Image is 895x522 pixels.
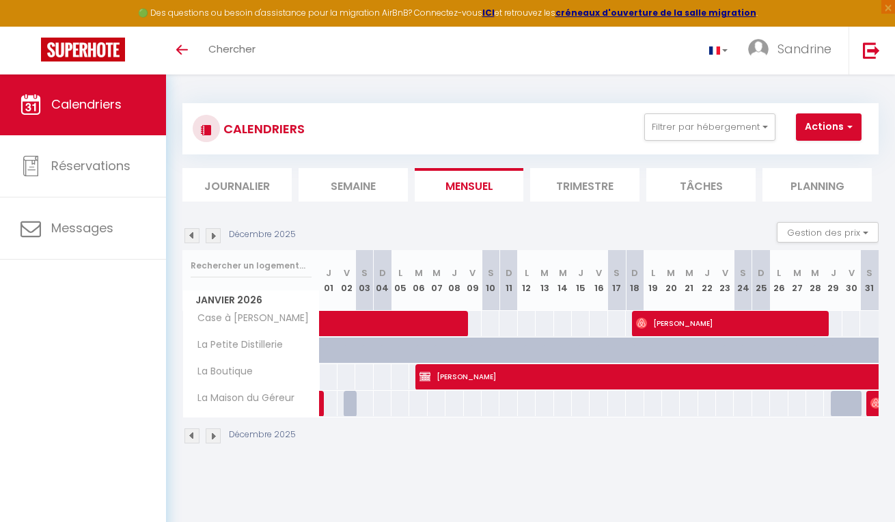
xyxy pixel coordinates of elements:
[338,250,355,311] th: 02
[185,338,286,353] span: La Petite Distillerie
[540,266,549,279] abbr: M
[740,266,746,279] abbr: S
[320,250,338,311] th: 01
[866,266,872,279] abbr: S
[698,250,716,311] th: 22
[445,250,463,311] th: 08
[415,266,423,279] abbr: M
[355,250,373,311] th: 03
[51,96,122,113] span: Calendriers
[777,222,879,243] button: Gestion des prix
[536,250,553,311] th: 13
[596,266,602,279] abbr: V
[299,168,408,202] li: Semaine
[806,250,824,311] th: 28
[41,38,125,61] img: Super Booking
[572,250,590,311] th: 15
[849,266,855,279] abbr: V
[220,113,305,144] h3: CALENDRIERS
[482,250,499,311] th: 10
[326,266,331,279] abbr: J
[482,7,495,18] a: ICI
[229,228,296,241] p: Décembre 2025
[530,168,639,202] li: Trimestre
[762,168,872,202] li: Planning
[788,250,806,311] th: 27
[644,113,775,141] button: Filtrer par hébergement
[831,266,836,279] abbr: J
[614,266,620,279] abbr: S
[704,266,710,279] abbr: J
[636,310,820,336] span: [PERSON_NAME]
[488,266,494,279] abbr: S
[559,266,567,279] abbr: M
[183,290,319,310] span: Janvier 2026
[374,250,391,311] th: 04
[608,250,626,311] th: 17
[452,266,457,279] abbr: J
[738,27,849,74] a: ... Sandrine
[185,364,256,379] span: La Boutique
[734,250,752,311] th: 24
[51,157,130,174] span: Réservations
[409,250,427,311] th: 06
[842,250,860,311] th: 30
[644,250,662,311] th: 19
[777,40,831,57] span: Sandrine
[590,250,607,311] th: 16
[525,266,529,279] abbr: L
[229,428,296,441] p: Décembre 2025
[578,266,583,279] abbr: J
[758,266,765,279] abbr: D
[344,266,350,279] abbr: V
[770,250,788,311] th: 26
[506,266,512,279] abbr: D
[555,7,756,18] a: créneaux d'ouverture de la salle migration
[716,250,734,311] th: 23
[860,250,879,311] th: 31
[415,168,524,202] li: Mensuel
[182,168,292,202] li: Journalier
[863,42,880,59] img: logout
[11,5,52,46] button: Ouvrir le widget de chat LiveChat
[469,266,476,279] abbr: V
[752,250,770,311] th: 25
[811,266,819,279] abbr: M
[208,42,256,56] span: Chercher
[793,266,801,279] abbr: M
[464,250,482,311] th: 09
[198,27,266,74] a: Chercher
[499,250,517,311] th: 11
[379,266,386,279] abbr: D
[428,250,445,311] th: 07
[646,168,756,202] li: Tâches
[748,39,769,59] img: ...
[185,391,298,406] span: La Maison du Géreur
[680,250,698,311] th: 21
[626,250,644,311] th: 18
[722,266,728,279] abbr: V
[631,266,638,279] abbr: D
[662,250,680,311] th: 20
[391,250,409,311] th: 05
[398,266,402,279] abbr: L
[651,266,655,279] abbr: L
[837,461,885,512] iframe: Chat
[191,253,312,278] input: Rechercher un logement...
[185,311,312,326] span: Case à [PERSON_NAME]
[667,266,675,279] abbr: M
[685,266,693,279] abbr: M
[51,219,113,236] span: Messages
[432,266,441,279] abbr: M
[554,250,572,311] th: 14
[361,266,368,279] abbr: S
[824,250,842,311] th: 29
[518,250,536,311] th: 12
[777,266,781,279] abbr: L
[796,113,862,141] button: Actions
